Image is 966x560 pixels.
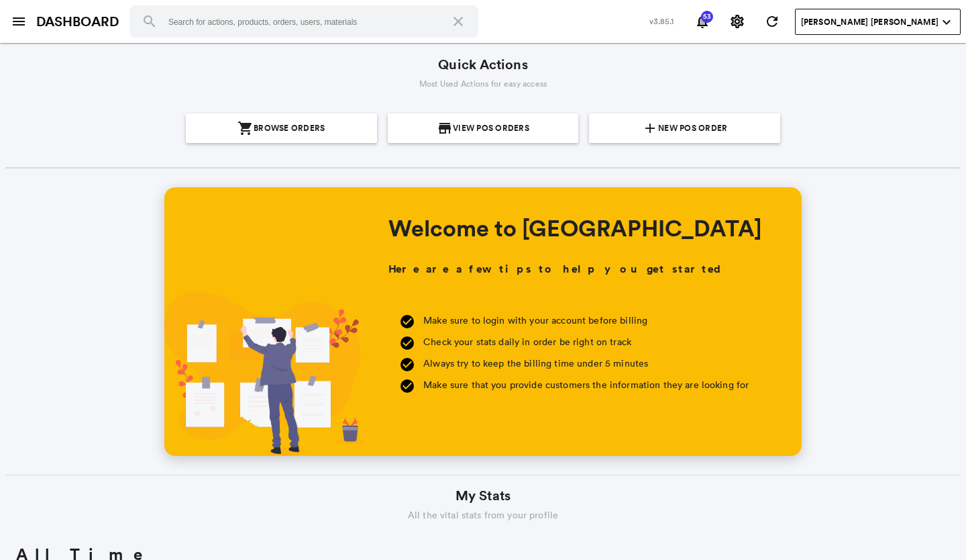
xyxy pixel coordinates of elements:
md-icon: settings [729,13,745,30]
md-icon: check_circle [399,378,415,394]
span: [PERSON_NAME] [PERSON_NAME] [801,16,938,28]
span: v3.85.1 [649,15,674,27]
button: Search [133,5,166,38]
button: open sidebar [5,8,32,35]
a: {{action.icon}}Browse Orders [186,113,377,143]
md-icon: notifications [694,13,710,30]
md-icon: {{action.icon}} [437,120,453,136]
span: Most Used Actions for easy access [419,78,547,89]
md-icon: close [450,13,466,30]
button: Notifications [689,8,716,35]
button: User [795,9,961,35]
md-icon: menu [11,13,27,30]
span: All the vital stats from your profile [408,508,558,522]
a: DASHBOARD [36,12,119,32]
h1: Welcome to [GEOGRAPHIC_DATA] [388,214,762,241]
input: Search for actions, products, orders, users, materials [129,5,478,38]
md-icon: {{action.icon}} [237,120,254,136]
span: 53 [700,13,714,20]
md-icon: check_circle [399,335,415,351]
p: Always try to keep the billing time under 5 minutes [423,355,749,371]
md-icon: check_circle [399,314,415,330]
a: {{action.icon}}New POS Order [589,113,780,143]
md-icon: check_circle [399,357,415,373]
span: Browse Orders [254,113,325,143]
button: Settings [724,8,751,35]
md-icon: {{action.icon}} [642,120,658,136]
p: Check your stats daily in order be right on track [423,334,749,350]
span: View POS Orders [453,113,529,143]
md-icon: refresh [764,13,780,30]
md-icon: search [142,13,158,30]
h3: Here are a few tips to help you get started [388,261,724,277]
md-icon: expand_more [938,14,955,30]
a: {{action.icon}}View POS Orders [388,113,579,143]
p: Make sure to login with your account before billing [423,312,749,328]
button: Refresh State [759,8,786,35]
span: My Stats [455,486,511,506]
span: Quick Actions [438,55,527,75]
p: Make sure that you provide customers the information they are looking for [423,377,749,393]
span: New POS Order [658,113,727,143]
button: Clear [442,5,474,38]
